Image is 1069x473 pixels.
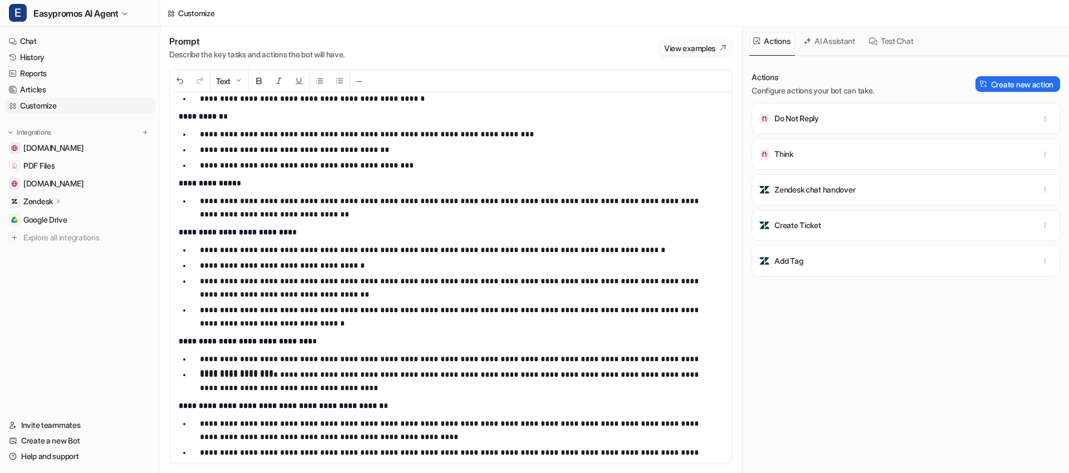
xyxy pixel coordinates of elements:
img: Italic [274,76,283,85]
p: Create Ticket [774,220,821,231]
button: AI Assistant [800,32,860,50]
a: www.easypromosapp.com[DOMAIN_NAME] [4,176,155,191]
img: Zendesk chat handover icon [759,184,770,195]
a: Explore all integrations [4,230,155,245]
p: Zendesk [23,196,53,207]
p: Think [774,149,793,160]
p: Integrations [17,128,51,137]
button: Test Chat [865,32,918,50]
img: menu_add.svg [141,129,149,136]
a: Chat [4,33,155,49]
img: Bold [254,76,263,85]
span: [DOMAIN_NAME] [23,142,84,154]
img: Undo [175,76,184,85]
img: Create Ticket icon [759,220,770,231]
img: Zendesk [11,198,18,205]
button: View examples [659,40,732,56]
a: Articles [4,82,155,97]
img: easypromos-apiref.redoc.ly [11,145,18,151]
a: Reports [4,66,155,81]
button: Create new action [975,76,1060,92]
img: Create action [980,80,988,88]
img: Do Not Reply icon [759,113,770,124]
a: Help and support [4,449,155,464]
button: Undo [170,70,190,92]
div: Customize [178,7,214,19]
img: expand menu [7,129,14,136]
img: Dropdown Down Arrow [234,76,243,85]
img: PDF Files [11,162,18,169]
img: explore all integrations [9,232,20,243]
p: Describe the key tasks and actions the bot will have. [169,49,345,60]
p: Actions [752,72,874,83]
p: Add Tag [774,255,803,267]
a: History [4,50,155,65]
p: Do Not Reply [774,113,819,124]
img: Add Tag icon [759,255,770,267]
a: Create a new Bot [4,433,155,449]
button: Text [210,70,248,92]
button: Bold [249,70,269,92]
img: Google Drive [11,216,18,223]
span: PDF Files [23,160,55,171]
span: E [9,4,27,22]
img: Redo [195,76,204,85]
span: Explore all integrations [23,229,151,247]
button: Unordered List [310,70,330,92]
button: Redo [190,70,210,92]
a: Google DriveGoogle Drive [4,212,155,228]
span: Easypromos AI Agent [33,6,118,21]
a: easypromos-apiref.redoc.ly[DOMAIN_NAME] [4,140,155,156]
img: www.easypromosapp.com [11,180,18,187]
button: Integrations [4,127,55,138]
button: Ordered List [330,70,350,92]
h1: Prompt [169,36,345,47]
button: Actions [749,32,795,50]
a: Invite teammates [4,417,155,433]
img: Think icon [759,149,770,160]
button: Italic [269,70,289,92]
a: PDF FilesPDF Files [4,158,155,174]
button: ─ [350,70,368,92]
img: Underline [295,76,303,85]
a: Customize [4,98,155,114]
p: Configure actions your bot can take. [752,85,874,96]
img: Unordered List [315,76,324,85]
span: Google Drive [23,214,67,225]
img: Ordered List [335,76,344,85]
p: Zendesk chat handover [774,184,855,195]
span: [DOMAIN_NAME] [23,178,84,189]
button: Underline [289,70,309,92]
